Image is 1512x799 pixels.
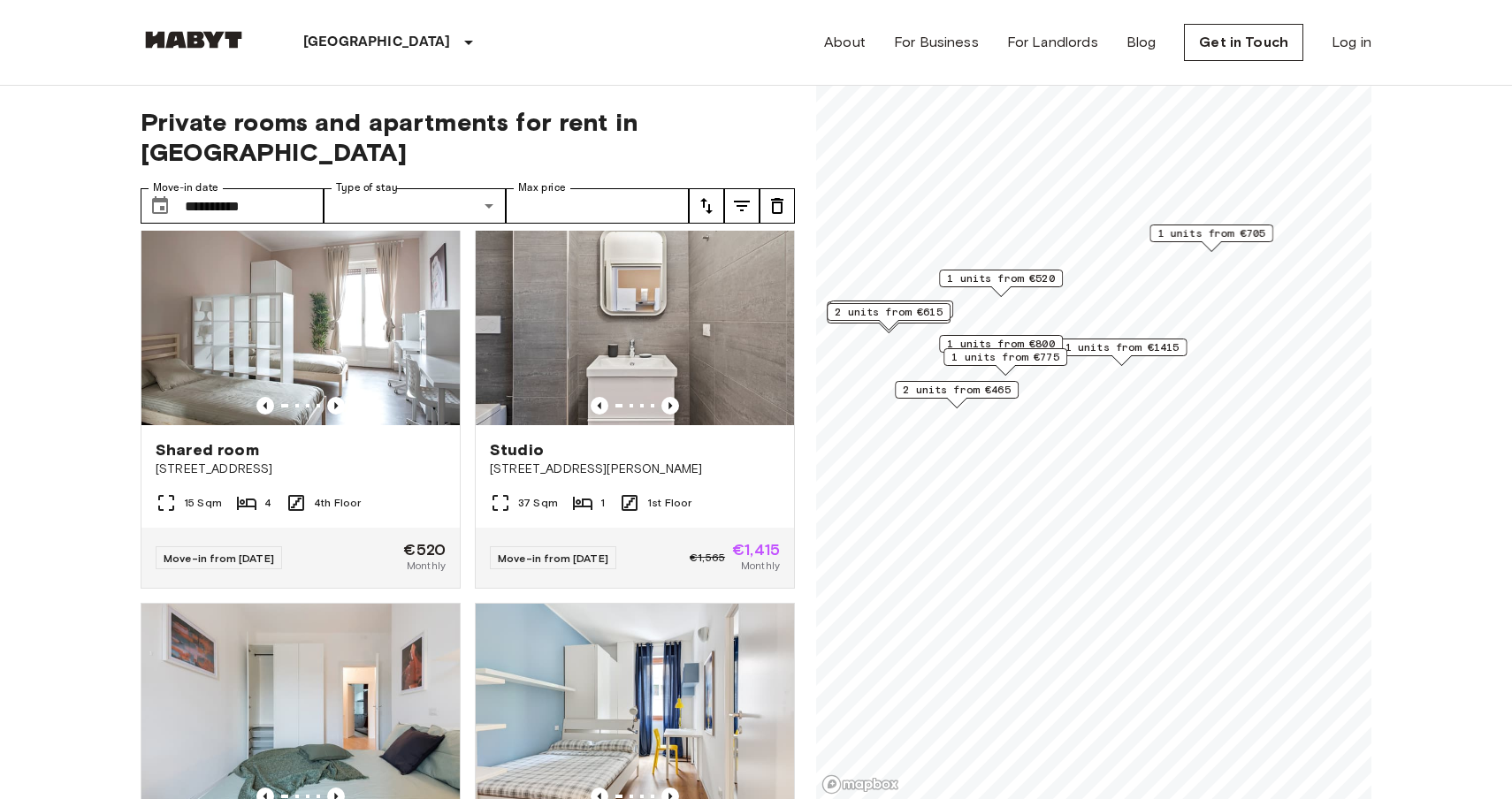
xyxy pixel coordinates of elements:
[518,180,566,195] label: Max price
[827,301,951,329] div: Map marker
[821,774,899,795] a: Mapbox logo
[835,304,943,320] span: 2 units from €615
[1058,339,1187,366] div: Map marker
[824,32,866,53] a: About
[947,270,1055,286] span: 1 units from €520
[407,558,446,574] span: Monthly
[903,382,1011,398] span: 2 units from €465
[303,32,451,53] p: [GEOGRAPHIC_DATA]
[951,349,1059,365] span: 1 units from €775
[732,542,780,558] span: €1,415
[141,31,247,49] img: Habyt
[943,348,1067,376] div: Map marker
[591,397,608,415] button: Previous image
[1149,224,1273,252] div: Map marker
[1184,24,1303,61] a: Get in Touch
[336,180,398,195] label: Type of stay
[490,439,544,460] span: Studio
[690,550,725,566] span: €1,565
[1065,339,1180,355] span: 1 units from €1415
[1157,225,1265,241] span: 1 units from €705
[741,558,780,574] span: Monthly
[141,107,795,167] span: Private rooms and apartments for rent in [GEOGRAPHIC_DATA]
[1332,32,1371,53] a: Log in
[895,381,1019,408] div: Map marker
[490,460,780,478] span: [STREET_ADDRESS][PERSON_NAME]
[939,335,1063,362] div: Map marker
[600,495,605,511] span: 1
[1007,32,1098,53] a: For Landlords
[947,336,1055,352] span: 1 units from €800
[647,495,691,511] span: 1st Floor
[164,552,274,565] span: Move-in from [DATE]
[939,270,1063,297] div: Map marker
[760,188,795,224] button: tune
[837,301,945,317] span: 1 units from €615
[153,180,218,195] label: Move-in date
[518,495,558,511] span: 37 Sqm
[476,213,794,425] img: Marketing picture of unit IT-14-040-003-01H
[724,188,760,224] button: tune
[894,32,979,53] a: For Business
[827,303,951,331] div: Map marker
[498,552,608,565] span: Move-in from [DATE]
[689,188,724,224] button: tune
[475,212,795,589] a: Marketing picture of unit IT-14-040-003-01HPrevious imagePrevious imageStudio[STREET_ADDRESS][PER...
[403,542,446,558] span: €520
[829,301,953,328] div: Map marker
[1126,32,1157,53] a: Blog
[661,397,679,415] button: Previous image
